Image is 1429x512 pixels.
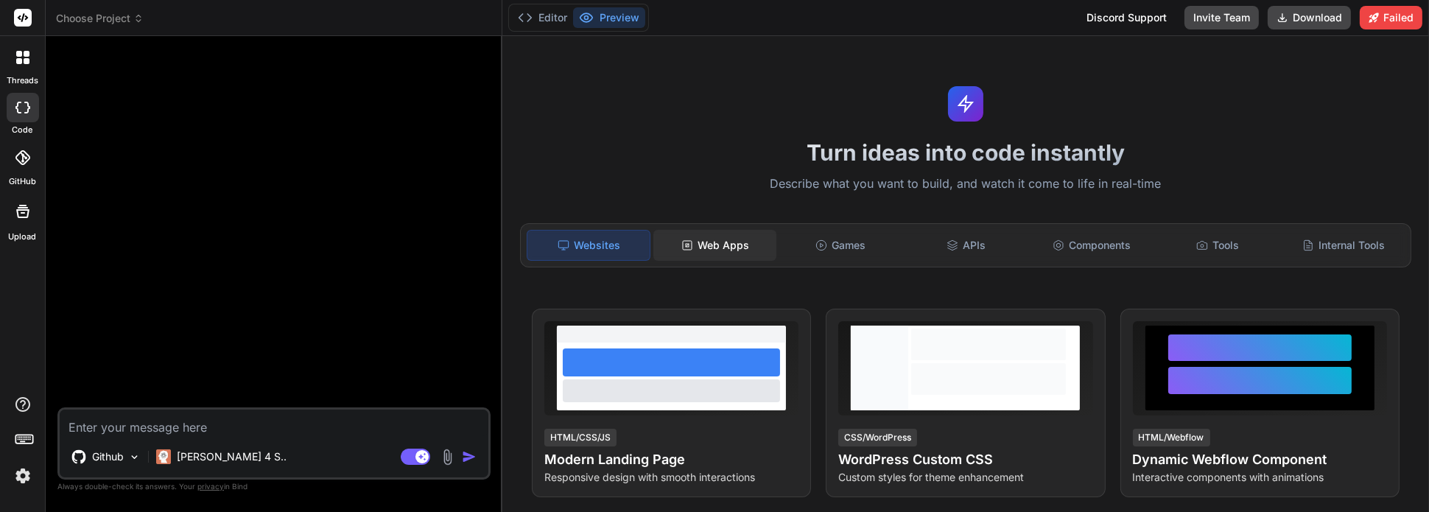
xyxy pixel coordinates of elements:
div: HTML/Webflow [1133,429,1210,446]
h4: Modern Landing Page [544,449,798,470]
p: [PERSON_NAME] 4 S.. [177,449,287,464]
label: code [13,124,33,136]
label: threads [7,74,38,87]
div: Web Apps [653,230,776,261]
img: icon [462,449,477,464]
div: Websites [527,230,651,261]
p: Responsive design with smooth interactions [544,470,798,485]
button: Download [1268,6,1351,29]
button: Failed [1360,6,1422,29]
button: Preview [573,7,645,28]
div: CSS/WordPress [838,429,917,446]
div: Discord Support [1078,6,1176,29]
img: attachment [439,449,456,466]
div: Internal Tools [1282,230,1405,261]
div: Tools [1156,230,1279,261]
span: privacy [197,482,224,491]
p: Interactive components with animations [1133,470,1387,485]
button: Invite Team [1184,6,1259,29]
div: HTML/CSS/JS [544,429,617,446]
h4: Dynamic Webflow Component [1133,449,1387,470]
div: Games [779,230,902,261]
p: Describe what you want to build, and watch it come to life in real-time [511,175,1420,194]
img: Pick Models [128,451,141,463]
div: Components [1031,230,1154,261]
h1: Turn ideas into code instantly [511,139,1420,166]
p: Always double-check its answers. Your in Bind [57,480,491,494]
button: Editor [512,7,573,28]
div: APIs [905,230,1028,261]
label: GitHub [9,175,36,188]
img: Claude 4 Sonnet [156,449,171,464]
p: Custom styles for theme enhancement [838,470,1092,485]
img: settings [10,463,35,488]
h4: WordPress Custom CSS [838,449,1092,470]
span: Choose Project [56,11,144,26]
p: Github [92,449,124,464]
label: Upload [9,231,37,243]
